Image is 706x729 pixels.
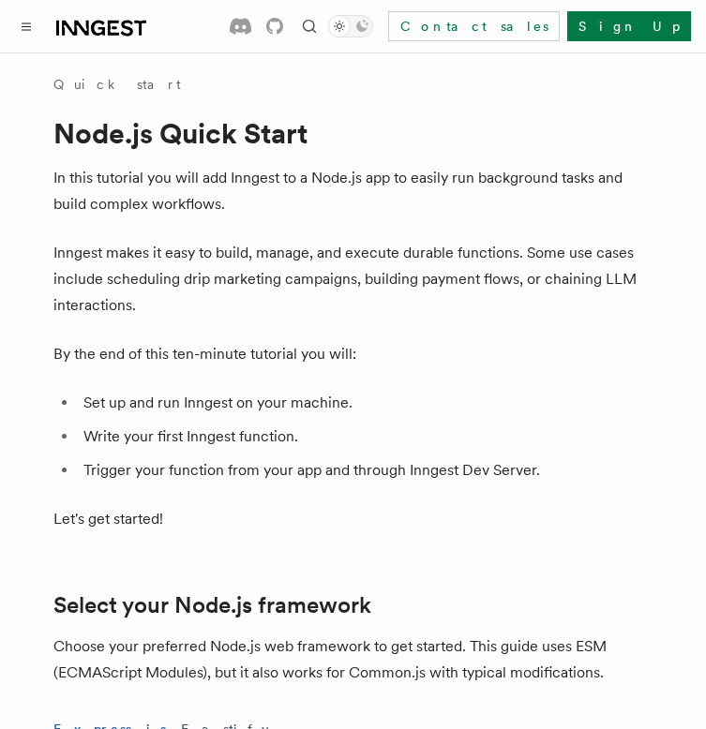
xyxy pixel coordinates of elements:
[78,424,653,450] li: Write your first Inngest function.
[78,457,653,484] li: Trigger your function from your app and through Inngest Dev Server.
[53,75,181,94] a: Quick start
[53,592,371,618] a: Select your Node.js framework
[53,341,653,367] p: By the end of this ten-minute tutorial you will:
[567,11,691,41] a: Sign Up
[53,240,653,319] p: Inngest makes it easy to build, manage, and execute durable functions. Some use cases include sch...
[53,165,653,217] p: In this tutorial you will add Inngest to a Node.js app to easily run background tasks and build c...
[15,15,38,37] button: Toggle navigation
[53,633,653,686] p: Choose your preferred Node.js web framework to get started. This guide uses ESM (ECMAScript Modul...
[78,390,653,416] li: Set up and run Inngest on your machine.
[53,116,653,150] h1: Node.js Quick Start
[53,506,653,532] p: Let's get started!
[298,15,321,37] button: Find something...
[328,15,373,37] button: Toggle dark mode
[388,11,560,41] a: Contact sales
